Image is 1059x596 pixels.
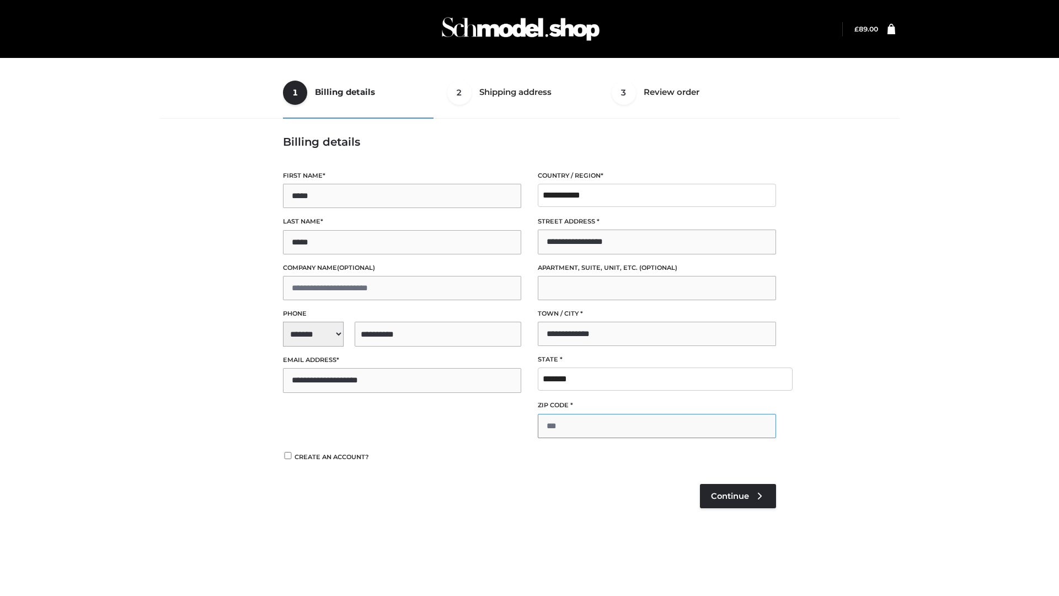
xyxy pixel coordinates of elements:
span: (optional) [639,264,677,272]
bdi: 89.00 [854,25,878,33]
h3: Billing details [283,135,776,148]
label: ZIP Code [538,400,776,411]
span: £ [854,25,859,33]
label: Last name [283,216,521,227]
label: Country / Region [538,171,776,181]
span: (optional) [337,264,375,272]
label: Company name [283,263,521,273]
label: State [538,354,776,365]
img: Schmodel Admin 964 [438,7,603,51]
input: Create an account? [283,452,293,459]
label: Street address [538,216,776,227]
label: Email address [283,355,521,365]
span: Create an account? [295,453,369,461]
label: Apartment, suite, unit, etc. [538,263,776,273]
label: Phone [283,308,521,319]
label: Town / City [538,308,776,319]
a: Continue [700,484,776,508]
a: £89.00 [854,25,878,33]
span: Continue [711,491,749,501]
label: First name [283,171,521,181]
